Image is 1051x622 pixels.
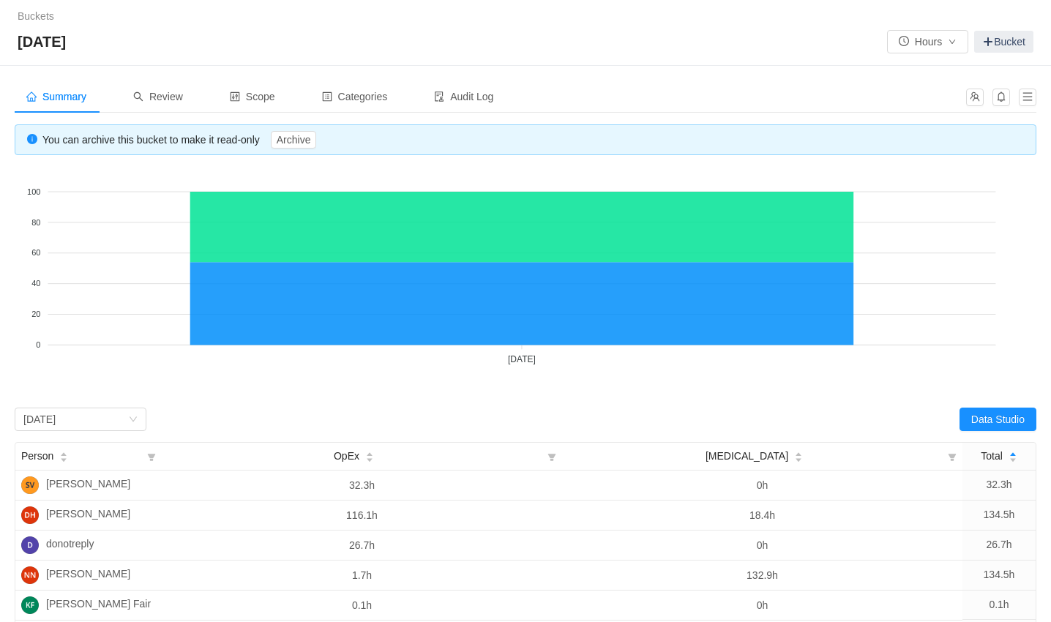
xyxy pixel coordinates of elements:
[366,451,374,455] i: icon: caret-up
[31,279,40,288] tspan: 40
[59,450,68,460] div: Sort
[31,218,40,227] tspan: 80
[322,91,332,102] i: icon: profile
[1009,450,1017,460] div: Sort
[562,471,962,501] td: 0h
[322,91,388,102] span: Categories
[434,91,493,102] span: Audit Log
[46,476,130,494] span: [PERSON_NAME]
[162,561,562,591] td: 1.7h
[992,89,1010,106] button: icon: bell
[162,471,562,501] td: 32.3h
[795,456,803,460] i: icon: caret-down
[974,31,1033,53] a: Bucket
[162,531,562,561] td: 26.7h
[1019,89,1036,106] button: icon: menu
[962,531,1036,561] td: 26.7h
[26,91,37,102] i: icon: home
[962,591,1036,621] td: 0.1h
[562,591,962,621] td: 0h
[36,340,40,349] tspan: 0
[230,91,240,102] i: icon: control
[962,501,1036,531] td: 134.5h
[21,506,39,524] img: DH
[26,91,86,102] span: Summary
[21,596,39,614] img: KF
[966,89,984,106] button: icon: team
[1009,456,1017,460] i: icon: caret-down
[271,131,317,149] button: Archive
[542,443,562,470] i: icon: filter
[960,408,1036,431] button: Data Studio
[27,134,37,144] i: icon: info-circle
[366,456,374,460] i: icon: caret-down
[60,456,68,460] i: icon: caret-down
[42,134,316,146] span: You can archive this bucket to make it read-only
[23,408,56,430] div: September 2025
[31,248,40,257] tspan: 60
[133,91,183,102] span: Review
[981,449,1003,464] span: Total
[141,443,162,470] i: icon: filter
[962,561,1036,591] td: 134.5h
[887,30,968,53] button: icon: clock-circleHoursicon: down
[962,471,1036,501] td: 32.3h
[562,531,962,561] td: 0h
[46,566,130,584] span: [PERSON_NAME]
[334,449,359,464] span: OpEx
[21,566,39,584] img: NN
[162,591,562,621] td: 0.1h
[21,476,39,494] img: SV
[18,30,75,53] span: [DATE]
[21,449,53,464] span: Person
[508,354,536,364] tspan: [DATE]
[162,501,562,531] td: 116.1h
[31,310,40,318] tspan: 20
[46,536,94,554] span: donotreply
[942,443,962,470] i: icon: filter
[434,91,444,102] i: icon: audit
[46,596,151,614] span: [PERSON_NAME] Fair
[21,536,39,554] img: D
[60,451,68,455] i: icon: caret-up
[1009,451,1017,455] i: icon: caret-up
[365,450,374,460] div: Sort
[230,91,275,102] span: Scope
[18,10,54,22] a: Buckets
[706,449,788,464] span: [MEDICAL_DATA]
[562,501,962,531] td: 18.4h
[133,91,143,102] i: icon: search
[795,451,803,455] i: icon: caret-up
[794,450,803,460] div: Sort
[27,187,40,196] tspan: 100
[46,506,130,524] span: [PERSON_NAME]
[562,561,962,591] td: 132.9h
